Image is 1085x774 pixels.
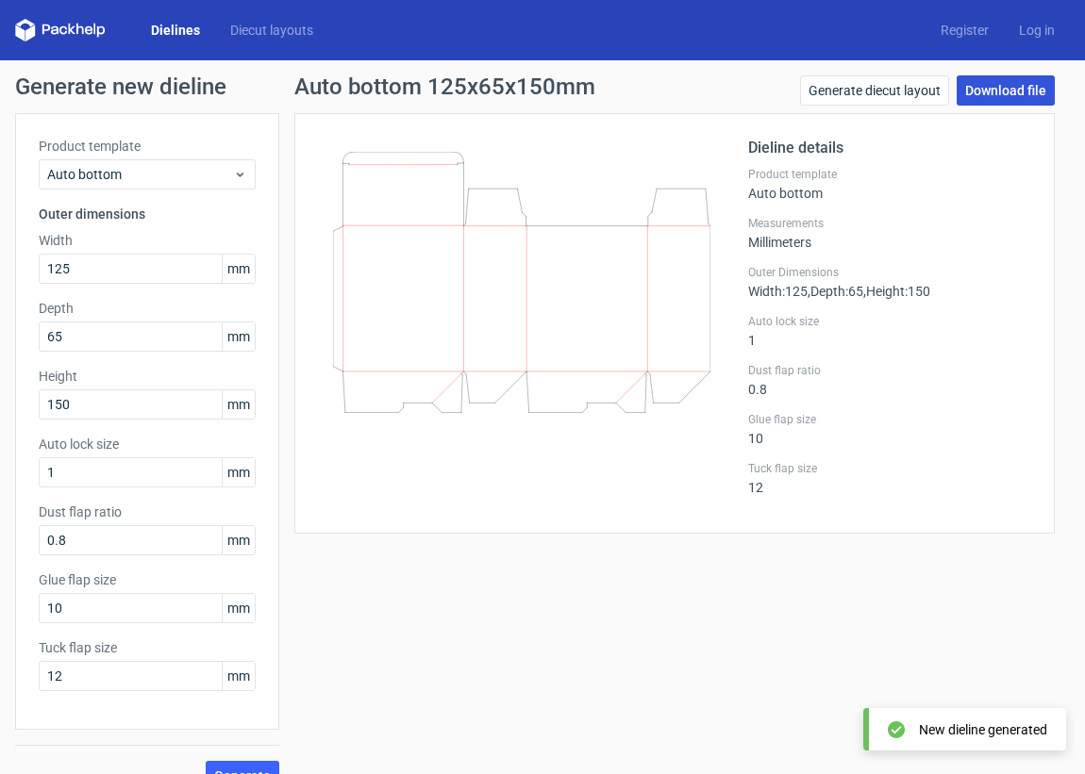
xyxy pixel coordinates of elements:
label: Product template [39,137,256,156]
h1: Auto bottom 125x65x150mm [294,75,595,98]
label: Product template [748,167,1031,182]
div: 0.8 [748,363,1031,397]
label: Tuck flap size [748,461,1031,476]
label: Depth [39,299,256,318]
a: Diecut layouts [215,21,328,40]
div: 1 [748,314,1031,348]
a: Generate diecut layout [800,75,949,106]
label: Glue flap size [748,412,1031,427]
label: Glue flap size [39,570,256,589]
a: Register [926,21,1004,40]
span: mm [222,390,255,419]
div: Auto bottom [748,167,1031,201]
label: Dust flap ratio [39,502,256,521]
label: Width [39,231,256,250]
h1: Generate new dieline [15,75,1070,98]
a: Download file [957,75,1055,106]
div: Millimeters [748,216,1031,250]
label: Dust flap ratio [748,363,1031,378]
span: Auto bottom [47,165,233,184]
span: , Depth : 65 [808,284,863,299]
a: Dielines [136,21,215,40]
div: 10 [748,412,1031,446]
span: Width : 125 [748,284,808,299]
label: Auto lock size [748,314,1031,329]
label: Outer Dimensions [748,265,1031,280]
span: mm [222,255,255,283]
span: mm [222,458,255,486]
span: mm [222,662,255,690]
h2: Dieline details [748,137,1031,159]
div: 12 [748,461,1031,495]
span: mm [222,322,255,351]
h3: Outer dimensions [39,205,256,223]
span: mm [222,594,255,622]
span: mm [222,526,255,554]
div: New dieline generated [919,720,1047,739]
label: Measurements [748,216,1031,231]
a: Log in [1004,21,1070,40]
label: Auto lock size [39,435,256,453]
span: , Height : 150 [863,284,930,299]
label: Height [39,367,256,386]
label: Tuck flap size [39,638,256,657]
